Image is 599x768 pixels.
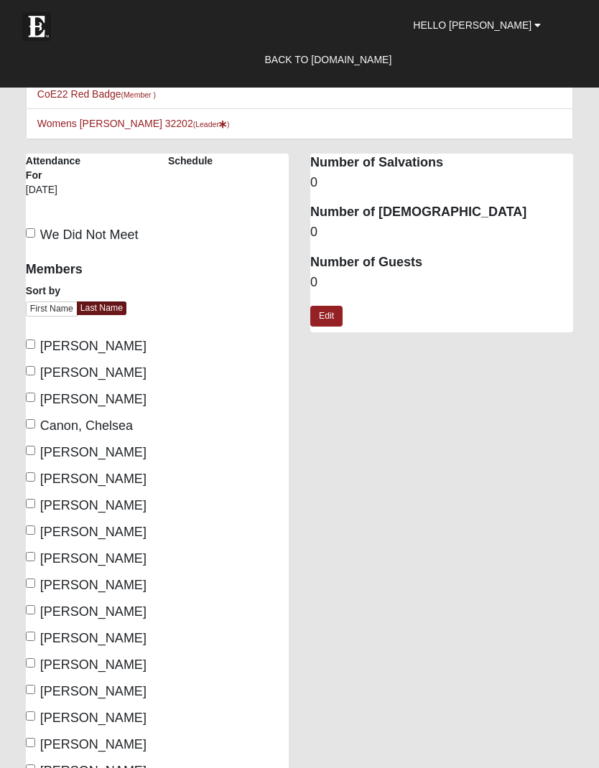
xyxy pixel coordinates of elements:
span: [PERSON_NAME] [40,711,147,725]
a: CoE22 Red Badge(Member ) [37,88,156,100]
span: [PERSON_NAME] [40,498,147,512]
dt: Number of Salvations [310,154,573,172]
span: [PERSON_NAME] [40,339,147,353]
span: Canon, Chelsea [40,418,133,433]
span: [PERSON_NAME] [40,737,147,751]
input: [PERSON_NAME] [26,711,35,721]
span: We Did Not Meet [40,228,139,242]
span: [PERSON_NAME] [40,578,147,592]
a: Last Name [77,301,126,315]
dd: 0 [310,174,573,192]
span: Hello [PERSON_NAME] [413,19,531,31]
span: [PERSON_NAME] [40,631,147,645]
a: Back to [DOMAIN_NAME] [254,42,402,78]
div: [DATE] [26,182,75,207]
input: [PERSON_NAME] [26,685,35,694]
span: [PERSON_NAME] [40,551,147,566]
input: [PERSON_NAME] [26,738,35,747]
input: [PERSON_NAME] [26,393,35,402]
span: [PERSON_NAME] [40,525,147,539]
input: [PERSON_NAME] [26,339,35,349]
small: (Leader ) [193,120,230,128]
small: (Member ) [121,90,156,99]
input: Canon, Chelsea [26,419,35,429]
input: [PERSON_NAME] [26,579,35,588]
h4: Members [26,262,289,278]
a: First Name [26,301,78,317]
input: [PERSON_NAME] [26,552,35,561]
label: Schedule [168,154,213,168]
dt: Number of [DEMOGRAPHIC_DATA] [310,203,573,222]
input: [PERSON_NAME] [26,632,35,641]
label: Sort by [26,284,60,298]
dd: 0 [310,223,573,242]
span: [PERSON_NAME] [40,392,147,406]
input: [PERSON_NAME] [26,658,35,668]
input: [PERSON_NAME] [26,472,35,482]
dd: 0 [310,273,573,292]
dt: Number of Guests [310,253,573,272]
input: [PERSON_NAME] [26,499,35,508]
input: [PERSON_NAME] [26,446,35,455]
span: [PERSON_NAME] [40,365,147,380]
span: [PERSON_NAME] [40,445,147,459]
label: Attendance For [26,154,75,182]
img: Eleven22 logo [22,12,51,41]
a: Womens [PERSON_NAME] 32202(Leader) [37,118,230,129]
a: Hello [PERSON_NAME] [402,7,552,43]
span: [PERSON_NAME] [40,604,147,619]
input: We Did Not Meet [26,228,35,238]
span: [PERSON_NAME] [40,657,147,672]
input: [PERSON_NAME] [26,605,35,614]
span: [PERSON_NAME] [40,684,147,698]
input: [PERSON_NAME] [26,366,35,375]
a: Edit [310,306,343,327]
span: [PERSON_NAME] [40,472,147,486]
input: [PERSON_NAME] [26,525,35,535]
